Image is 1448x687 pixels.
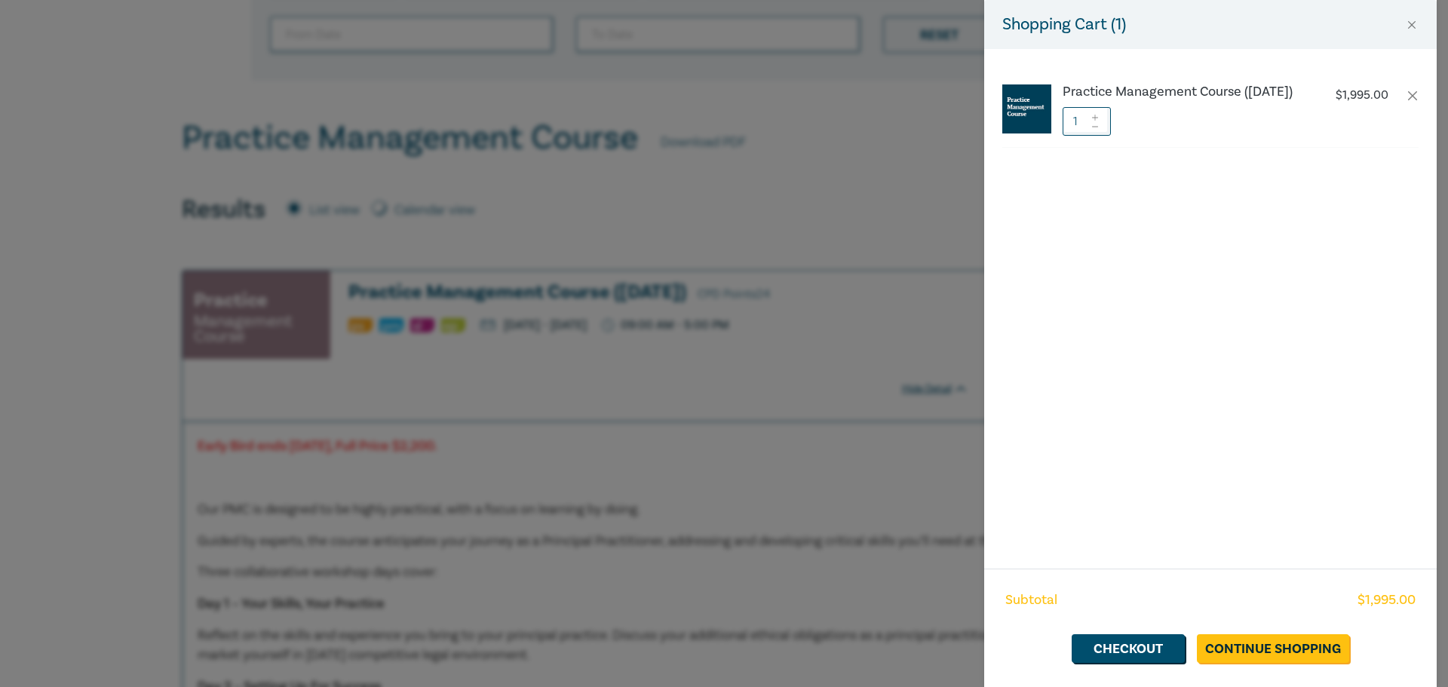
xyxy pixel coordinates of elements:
img: Practice%20Management%20Course.jpg [1002,84,1051,133]
a: Continue Shopping [1197,634,1349,663]
span: Subtotal [1005,590,1057,610]
a: Checkout [1072,634,1185,663]
h5: Shopping Cart ( 1 ) [1002,12,1126,37]
span: $ 1,995.00 [1357,590,1416,610]
p: $ 1,995.00 [1336,88,1388,103]
a: Practice Management Course ([DATE]) [1063,84,1313,100]
input: 1 [1063,107,1111,136]
button: Close [1405,18,1419,32]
